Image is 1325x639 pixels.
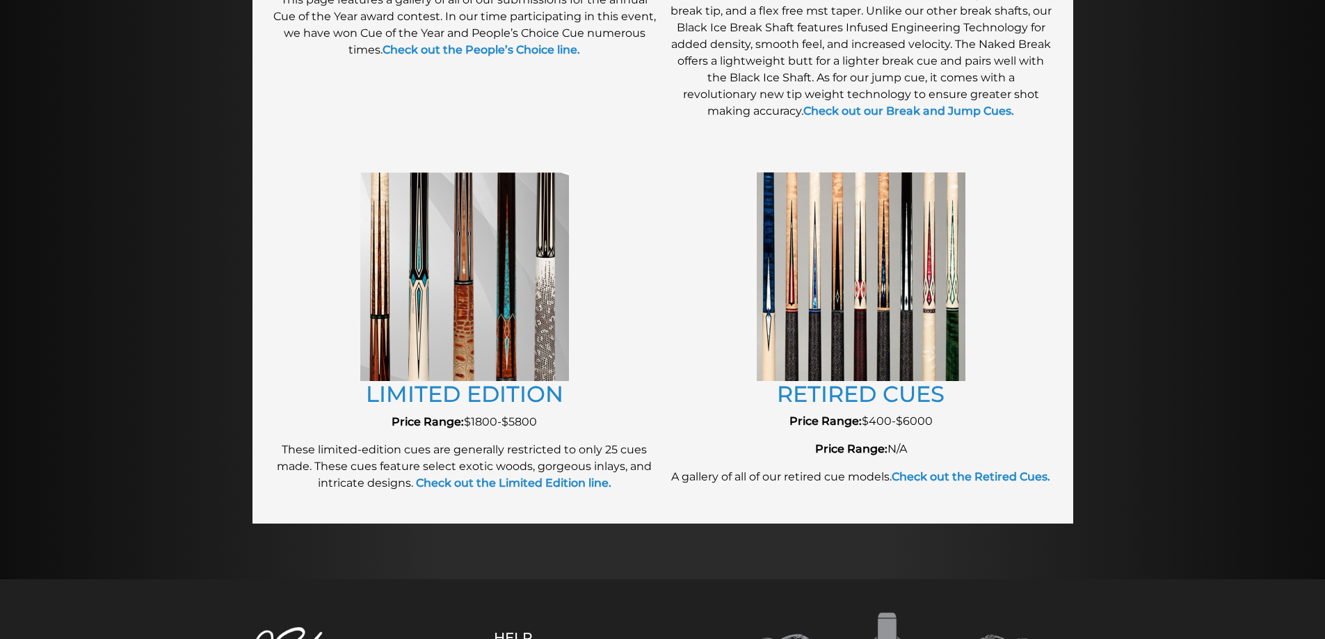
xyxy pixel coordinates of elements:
p: $400-$6000 [670,413,1052,430]
strong: Check out the Limited Edition line. [416,476,611,490]
p: A gallery of all of our retired cue models. [670,469,1052,485]
a: Check out our Break and Jump Cues. [803,104,1014,118]
p: $1800-$5800 [273,414,656,430]
strong: Price Range: [392,415,464,428]
p: These limited-edition cues are generally restricted to only 25 cues made. These cues feature sele... [273,442,656,492]
p: N/A [670,441,1052,458]
strong: Price Range: [789,414,862,428]
a: RETIRED CUES [777,380,945,407]
strong: Price Range: [815,442,888,455]
a: LIMITED EDITION [366,380,563,407]
a: Check out the Limited Edition line. [413,476,611,490]
a: Check out the Retired Cues. [892,470,1050,483]
a: Check out the People’s Choice line. [383,43,580,56]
